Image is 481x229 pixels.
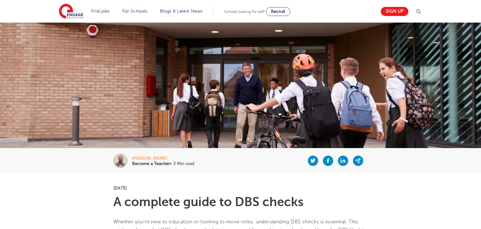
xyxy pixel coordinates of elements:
[91,9,110,13] a: Find jobs
[122,9,147,13] a: For Schools
[266,7,290,16] a: Recruit
[132,156,194,161] div: [PERSON_NAME]
[132,161,170,166] b: Become a Teacher
[381,7,408,16] a: Sign up
[113,186,368,190] p: [DATE]
[224,9,265,14] span: Schools looking for staff
[271,9,285,14] span: Recruit
[59,4,83,19] img: Engage Education
[113,196,368,208] h1: A complete guide to DBS checks
[132,162,194,166] p: • 3 Min read
[160,9,203,13] a: Blogs & Latest News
